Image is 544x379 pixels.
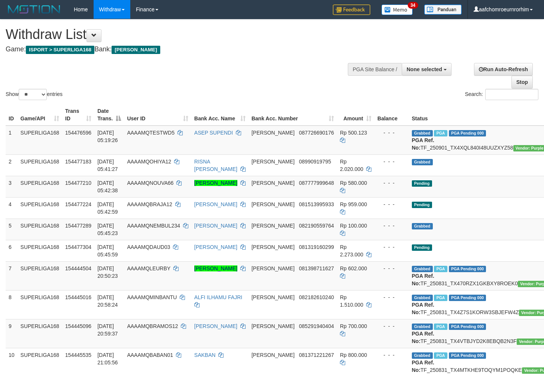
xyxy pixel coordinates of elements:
[194,323,237,329] a: [PERSON_NAME]
[377,129,406,136] div: - - -
[18,104,63,126] th: Game/API: activate to sort column ascending
[377,222,406,229] div: - - -
[434,352,447,359] span: Marked by aafheankoy
[252,294,295,300] span: [PERSON_NAME]
[412,324,433,330] span: Grabbed
[97,294,118,308] span: [DATE] 20:58:24
[252,323,295,329] span: [PERSON_NAME]
[127,159,171,165] span: AAAAMQOHIYA12
[299,323,334,329] span: Copy 085291940404 to clipboard
[340,201,367,207] span: Rp 959.000
[127,223,180,229] span: AAAAMQNEMBUL234
[65,244,91,250] span: 154477304
[18,197,63,219] td: SUPERLIGA168
[127,130,174,136] span: AAAAMQTESTWD5
[6,219,18,240] td: 5
[127,323,178,329] span: AAAAMQBRAMOS12
[252,265,295,271] span: [PERSON_NAME]
[112,46,160,54] span: [PERSON_NAME]
[377,201,406,208] div: - - -
[97,130,118,143] span: [DATE] 05:19:26
[65,323,91,329] span: 154445096
[6,89,63,100] label: Show entries
[249,104,337,126] th: Bank Acc. Number: activate to sort column ascending
[340,130,367,136] span: Rp 500.123
[412,295,433,301] span: Grabbed
[6,319,18,348] td: 9
[299,244,334,250] span: Copy 081319160299 to clipboard
[340,244,363,258] span: Rp 2.273.000
[412,159,433,165] span: Grabbed
[412,273,434,286] b: PGA Ref. No:
[127,352,173,358] span: AAAAMQBABAN01
[6,261,18,290] td: 7
[6,240,18,261] td: 6
[299,223,334,229] span: Copy 082190559764 to clipboard
[18,240,63,261] td: SUPERLIGA168
[252,159,295,165] span: [PERSON_NAME]
[449,266,486,272] span: PGA Pending
[485,89,538,100] input: Search:
[19,89,47,100] select: Showentries
[194,265,237,271] a: [PERSON_NAME]
[434,324,447,330] span: Marked by aafheankoy
[6,27,355,42] h1: Withdraw List
[6,290,18,319] td: 8
[194,159,237,172] a: RISNA [PERSON_NAME]
[62,104,94,126] th: Trans ID: activate to sort column ascending
[299,294,334,300] span: Copy 082182610240 to clipboard
[252,130,295,136] span: [PERSON_NAME]
[194,223,237,229] a: [PERSON_NAME]
[449,324,486,330] span: PGA Pending
[333,4,370,15] img: Feedback.jpg
[97,352,118,366] span: [DATE] 21:05:56
[194,352,216,358] a: SAKBAN
[18,219,63,240] td: SUPERLIGA168
[377,294,406,301] div: - - -
[97,265,118,279] span: [DATE] 20:50:23
[194,244,237,250] a: [PERSON_NAME]
[97,201,118,215] span: [DATE] 05:42:59
[6,154,18,176] td: 2
[65,352,91,358] span: 154445535
[127,244,170,250] span: AAAAMQDAUD03
[474,63,533,76] a: Run Auto-Refresh
[194,180,237,186] a: [PERSON_NAME]
[65,180,91,186] span: 154477210
[412,266,433,272] span: Grabbed
[97,244,118,258] span: [DATE] 05:45:59
[191,104,249,126] th: Bank Acc. Name: activate to sort column ascending
[382,4,413,15] img: Button%20Memo.svg
[340,265,367,271] span: Rp 602.000
[252,180,295,186] span: [PERSON_NAME]
[299,201,334,207] span: Copy 081513995933 to clipboard
[340,323,367,329] span: Rp 700.000
[97,223,118,236] span: [DATE] 05:45:23
[377,243,406,251] div: - - -
[18,319,63,348] td: SUPERLIGA168
[412,302,434,315] b: PGA Ref. No:
[434,130,447,136] span: Marked by aafmaleo
[412,130,433,136] span: Grabbed
[97,323,118,337] span: [DATE] 20:59:37
[299,130,334,136] span: Copy 087726690176 to clipboard
[6,348,18,377] td: 10
[340,294,363,308] span: Rp 1.510.000
[340,223,367,229] span: Rp 100.000
[299,180,334,186] span: Copy 087777999648 to clipboard
[18,176,63,197] td: SUPERLIGA168
[449,295,486,301] span: PGA Pending
[434,266,447,272] span: Marked by aafounsreynich
[412,331,434,344] b: PGA Ref. No:
[252,223,295,229] span: [PERSON_NAME]
[127,294,177,300] span: AAAAMQMINBANTU
[65,130,91,136] span: 154476596
[65,201,91,207] span: 154477224
[65,294,91,300] span: 154445016
[18,126,63,155] td: SUPERLIGA168
[252,352,295,358] span: [PERSON_NAME]
[6,126,18,155] td: 1
[6,46,355,53] h4: Game: Bank:
[408,2,418,9] span: 34
[127,265,170,271] span: AAAAMQLEURBY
